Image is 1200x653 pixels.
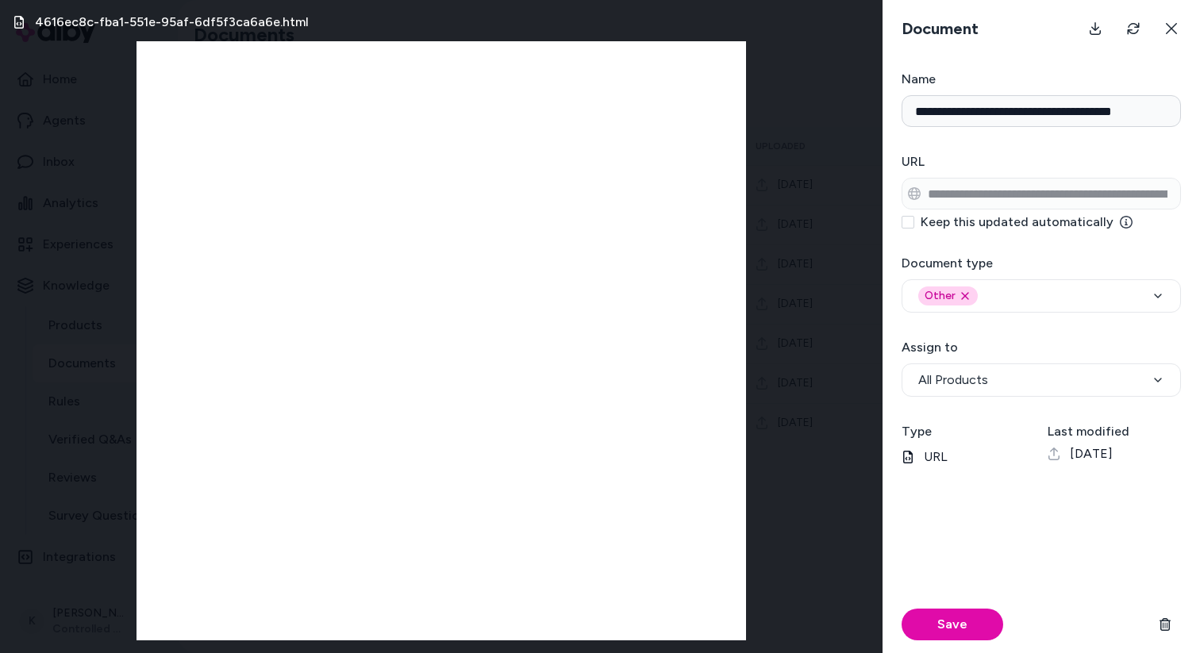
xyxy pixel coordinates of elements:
[902,340,958,355] label: Assign to
[902,447,1035,467] p: URL
[902,609,1003,640] button: Save
[921,216,1133,229] label: Keep this updated automatically
[918,371,988,390] span: All Products
[895,17,985,40] h3: Document
[1048,422,1181,441] h3: Last modified
[902,279,1181,313] button: OtherRemove other option
[902,152,1181,171] h3: URL
[1117,13,1149,44] button: Refresh
[902,70,1181,89] h3: Name
[918,286,978,305] div: Other
[959,290,971,302] button: Remove other option
[902,254,1181,273] h3: Document type
[35,13,309,32] h3: 4616ec8c-fba1-551e-95af-6df5f3ca6a6e.html
[1070,444,1113,463] span: [DATE]
[902,422,1035,441] h3: Type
